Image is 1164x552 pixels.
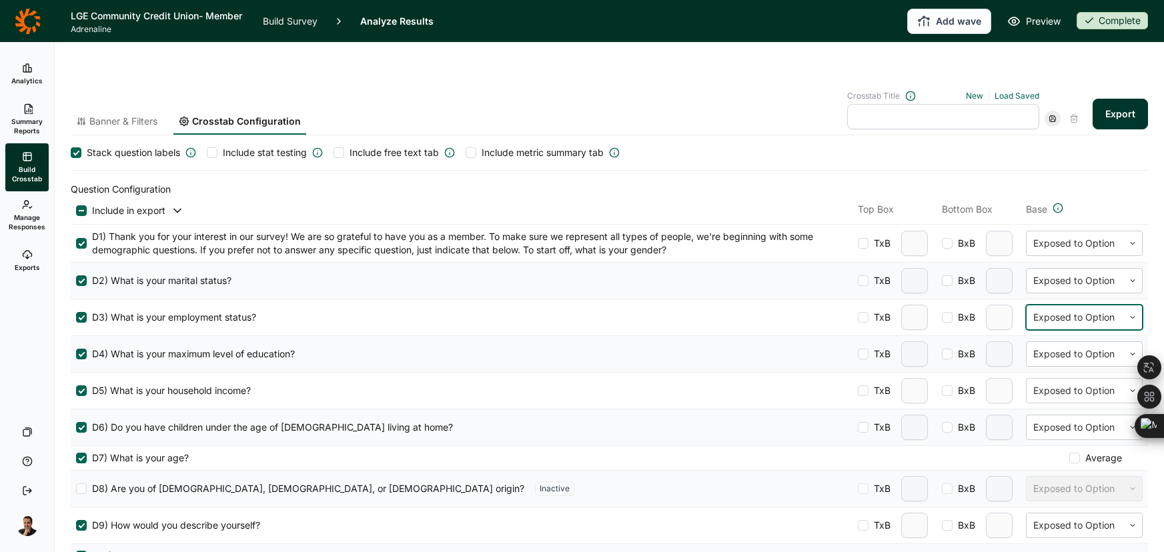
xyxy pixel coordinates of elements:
span: Summary Reports [11,117,43,135]
span: D1) Thank you for your interest in our survey! We are so grateful to have you as a member. To mak... [87,230,836,257]
span: D2) What is your marital status? [87,274,231,287]
span: D7) What is your age? [87,451,189,465]
span: Manage Responses [9,213,45,231]
button: Include in export [87,204,184,217]
span: TxB [868,237,891,250]
span: BxB [953,311,975,324]
a: New [966,91,983,101]
a: Summary Reports [5,95,49,143]
span: BxB [953,347,975,361]
span: Banner & Filters [89,115,157,128]
span: TxB [868,274,891,287]
span: Base [1026,203,1047,216]
span: Include stat testing [223,146,307,159]
span: BxB [953,519,975,532]
span: Preview [1026,13,1061,29]
span: TxB [868,347,891,361]
span: Analytics [11,76,43,85]
button: Export [1093,99,1148,129]
div: Complete [1077,12,1148,29]
span: Include metric summary tab [482,146,604,159]
span: Exports [15,263,40,272]
button: Add wave [907,9,991,34]
a: Build Crosstab [5,143,49,191]
span: Stack question labels [87,146,180,159]
span: BxB [953,384,975,397]
span: Adrenaline [71,24,247,35]
span: BxB [953,274,975,287]
span: TxB [868,482,891,495]
a: Exports [5,239,49,282]
div: Bottom Box [942,203,1015,219]
img: amg06m4ozjtcyqqhuw5b.png [17,515,38,536]
span: Average [1080,451,1122,465]
span: BxB [953,237,975,250]
div: Top Box [858,203,931,219]
a: Analytics [5,53,49,95]
div: Inactive [535,481,574,496]
a: Preview [1007,13,1061,29]
span: D5) What is your household income? [87,384,251,397]
a: Manage Responses [5,191,49,239]
div: Save Crosstab [1045,111,1061,127]
span: TxB [868,384,891,397]
div: Delete [1066,111,1082,127]
span: D9) How would you describe yourself? [87,519,260,532]
span: BxB [953,482,975,495]
span: D8) Are you of [DEMOGRAPHIC_DATA], [DEMOGRAPHIC_DATA], or [DEMOGRAPHIC_DATA] origin? [87,482,524,495]
a: Load Saved [995,91,1039,101]
button: Complete [1077,12,1148,31]
span: Include in export [92,204,165,217]
span: D6) Do you have children under the age of [DEMOGRAPHIC_DATA] living at home? [87,421,453,434]
h2: Question Configuration [71,181,1148,197]
h1: LGE Community Credit Union- Member [71,8,247,24]
span: TxB [868,421,891,434]
span: TxB [868,311,891,324]
span: BxB [953,421,975,434]
span: D4) What is your maximum level of education? [87,347,295,361]
span: Crosstab Title [847,91,900,101]
span: Crosstab Configuration [192,115,301,128]
span: Include free text tab [350,146,439,159]
span: D3) What is your employment status? [87,311,256,324]
span: Build Crosstab [11,165,43,183]
span: TxB [868,519,891,532]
